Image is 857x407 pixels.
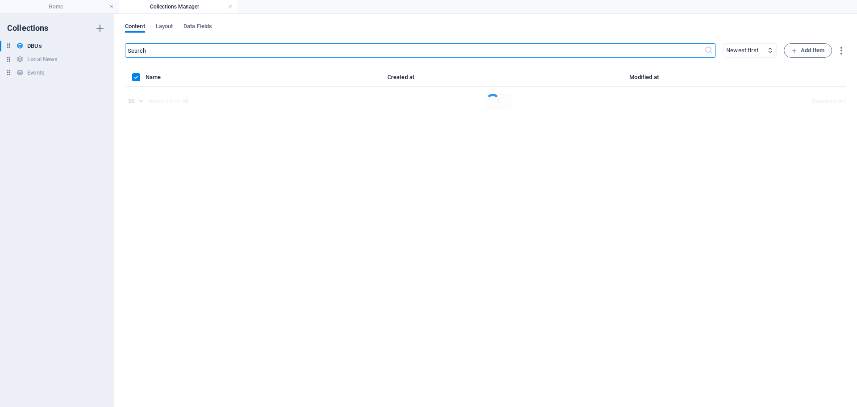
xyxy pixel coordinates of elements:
[125,21,145,34] span: Content
[27,54,58,65] h6: Local News
[521,72,771,87] th: Modified at
[284,72,521,87] th: Created at
[95,23,105,34] i: Create new collection
[7,23,49,34] h6: Collections
[183,21,212,34] span: Data Fields
[146,72,284,87] th: Name
[27,41,42,51] h6: DBUs
[125,43,704,58] input: Search
[156,21,173,34] span: Layout
[784,43,832,58] button: Add Item
[791,45,824,56] span: Add Item
[125,72,846,87] table: items list
[119,2,237,12] h4: Collections Manager
[27,67,45,78] h6: Events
